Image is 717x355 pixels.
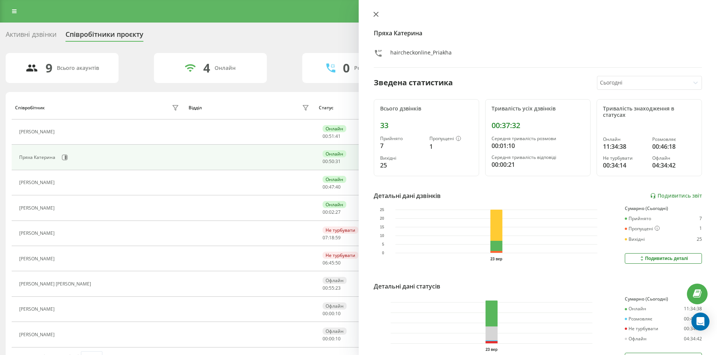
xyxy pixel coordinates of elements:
[323,176,346,183] div: Онлайн
[380,225,384,229] text: 15
[323,227,358,234] div: Не турбувати
[380,136,423,141] div: Прийнято
[57,65,99,71] div: Всього акаунтів
[603,106,696,118] div: Тривалість знаходження в статусах
[323,125,346,132] div: Онлайн
[650,193,702,199] a: Подивитись звіт
[652,161,696,170] div: 04:34:42
[323,310,328,317] span: 00
[323,285,328,291] span: 00
[329,285,334,291] span: 55
[625,336,647,341] div: Офлайн
[625,306,646,311] div: Онлайн
[19,205,56,211] div: [PERSON_NAME]
[323,328,347,335] div: Офлайн
[603,156,646,161] div: Не турбувати
[335,133,341,139] span: 41
[652,137,696,142] div: Розмовляє
[625,253,702,264] button: Подивитись деталі
[380,121,473,130] div: 33
[492,141,584,150] div: 00:01:10
[492,155,584,160] div: Середня тривалість відповіді
[335,234,341,241] span: 59
[684,336,702,341] div: 04:34:42
[429,142,473,151] div: 1
[323,335,328,342] span: 00
[374,29,702,38] h4: Пряха Катерина
[335,285,341,291] span: 23
[639,255,688,261] div: Подивитись деталі
[189,105,202,110] div: Відділ
[323,260,341,266] div: : :
[323,133,328,139] span: 00
[625,226,660,232] div: Пропущені
[215,65,236,71] div: Онлайн
[323,252,358,259] div: Не турбувати
[390,49,452,60] div: haircheckonline_Priakha
[380,156,423,161] div: Вихідні
[380,216,384,221] text: 20
[625,216,651,221] div: Прийнято
[329,335,334,342] span: 00
[19,281,93,287] div: [PERSON_NAME] [PERSON_NAME]
[380,234,384,238] text: 10
[490,257,502,261] text: 23 вер
[492,160,584,169] div: 00:00:21
[382,251,384,255] text: 0
[335,184,341,190] span: 40
[323,201,346,208] div: Онлайн
[691,313,709,331] div: Open Intercom Messenger
[603,142,646,151] div: 11:34:38
[323,235,341,240] div: : :
[354,65,391,71] div: Розмовляють
[323,184,328,190] span: 00
[486,347,498,352] text: 23 вер
[652,156,696,161] div: Офлайн
[329,260,334,266] span: 45
[329,158,334,165] span: 50
[699,216,702,221] div: 7
[65,30,143,42] div: Співробітники проєкту
[380,141,423,150] div: 7
[329,310,334,317] span: 00
[374,282,440,291] div: Детальні дані статусів
[323,210,341,215] div: : :
[323,159,341,164] div: : :
[492,106,584,112] div: Тривалість усіх дзвінків
[335,335,341,342] span: 10
[625,237,645,242] div: Вихідні
[374,191,441,200] div: Детальні дані дзвінків
[19,180,56,185] div: [PERSON_NAME]
[323,336,341,341] div: : :
[323,277,347,284] div: Офлайн
[343,61,350,75] div: 0
[323,150,346,157] div: Онлайн
[697,237,702,242] div: 25
[323,209,328,215] span: 00
[323,286,341,291] div: : :
[335,260,341,266] span: 50
[382,242,384,246] text: 5
[323,260,328,266] span: 06
[374,77,453,88] div: Зведена статистика
[323,134,341,139] div: : :
[329,209,334,215] span: 02
[603,137,646,142] div: Онлайн
[6,30,56,42] div: Активні дзвінки
[603,161,646,170] div: 00:34:14
[335,158,341,165] span: 31
[492,121,584,130] div: 00:37:32
[319,105,333,110] div: Статус
[335,310,341,317] span: 10
[323,158,328,165] span: 00
[329,133,334,139] span: 51
[329,234,334,241] span: 18
[323,311,341,316] div: : :
[684,326,702,331] div: 00:34:14
[19,332,56,337] div: [PERSON_NAME]
[19,231,56,236] div: [PERSON_NAME]
[19,256,56,261] div: [PERSON_NAME]
[684,316,702,322] div: 00:46:18
[492,136,584,141] div: Середня тривалість розмови
[625,316,652,322] div: Розмовляє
